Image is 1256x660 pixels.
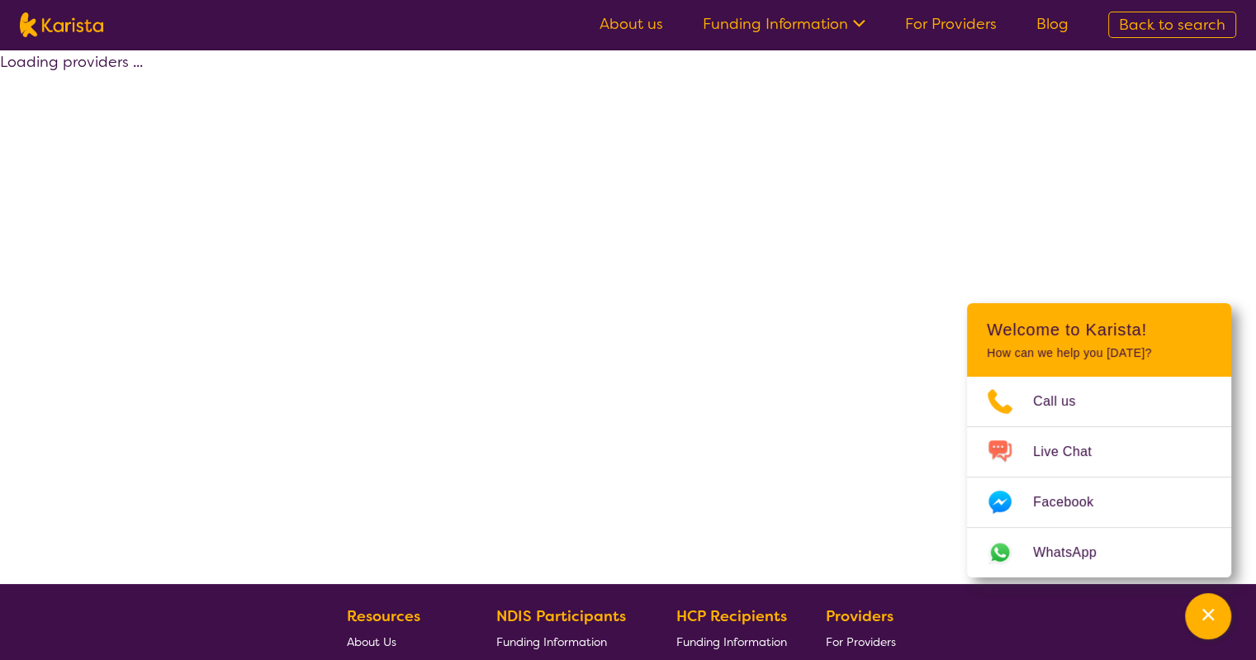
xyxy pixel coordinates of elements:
[347,629,457,654] a: About Us
[1185,593,1231,639] button: Channel Menu
[496,634,607,649] span: Funding Information
[1036,14,1069,34] a: Blog
[676,629,787,654] a: Funding Information
[905,14,997,34] a: For Providers
[967,303,1231,577] div: Channel Menu
[703,14,865,34] a: Funding Information
[600,14,663,34] a: About us
[347,634,396,649] span: About Us
[987,320,1211,339] h2: Welcome to Karista!
[967,377,1231,577] ul: Choose channel
[1033,540,1116,565] span: WhatsApp
[1033,389,1096,414] span: Call us
[987,346,1211,360] p: How can we help you [DATE]?
[1108,12,1236,38] a: Back to search
[496,606,626,626] b: NDIS Participants
[826,606,893,626] b: Providers
[496,629,638,654] a: Funding Information
[347,606,420,626] b: Resources
[1119,15,1225,35] span: Back to search
[826,629,903,654] a: For Providers
[20,12,103,37] img: Karista logo
[1033,490,1113,515] span: Facebook
[1033,439,1111,464] span: Live Chat
[676,634,787,649] span: Funding Information
[826,634,896,649] span: For Providers
[967,528,1231,577] a: Web link opens in a new tab.
[676,606,787,626] b: HCP Recipients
